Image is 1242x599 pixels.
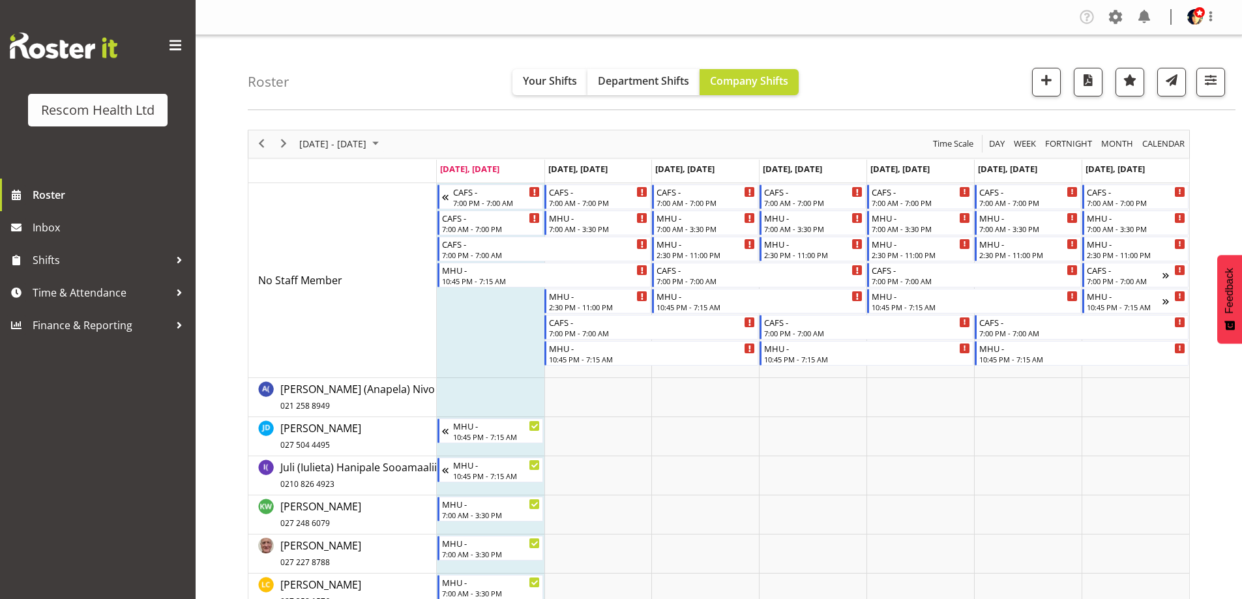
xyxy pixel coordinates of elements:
div: MHU - [549,211,647,224]
div: No Staff Member"s event - MHU - Begin From Wednesday, August 20, 2025 at 2:30:00 PM GMT+12:00 End... [652,237,758,261]
div: No Staff Member"s event - MHU - Begin From Friday, August 22, 2025 at 2:30:00 PM GMT+12:00 Ends A... [867,237,973,261]
span: 027 248 6079 [280,518,330,529]
div: 2:30 PM - 11:00 PM [872,250,970,260]
div: No Staff Member"s event - CAFS - Begin From Sunday, August 24, 2025 at 7:00:00 PM GMT+12:00 Ends ... [1082,263,1189,287]
span: Your Shifts [523,74,577,88]
div: 2:30 PM - 11:00 PM [979,250,1078,260]
span: [DATE], [DATE] [870,163,930,175]
div: 7:00 AM - 7:00 PM [657,197,755,208]
div: 7:00 PM - 7:00 AM [549,328,755,338]
div: No Staff Member"s event - CAFS - Begin From Wednesday, August 20, 2025 at 7:00:00 AM GMT+12:00 En... [652,184,758,209]
div: CAFS - [549,315,755,329]
td: No Staff Member resource [248,183,437,378]
td: Judi Dunstan resource [248,417,437,456]
div: CAFS - [979,315,1185,329]
div: MHU - [657,211,755,224]
button: Filter Shifts [1196,68,1225,96]
div: 7:00 AM - 7:00 PM [872,197,970,208]
div: MHU - [764,237,863,250]
span: [PERSON_NAME] [280,421,361,451]
div: No Staff Member"s event - MHU - Begin From Tuesday, August 19, 2025 at 7:00:00 AM GMT+12:00 Ends ... [544,211,651,235]
div: 2:30 PM - 11:00 PM [657,250,755,260]
div: 7:00 AM - 7:00 PM [549,197,647,208]
div: MHU - [1087,289,1162,302]
div: 7:00 AM - 3:30 PM [442,588,540,598]
div: CAFS - [872,263,1078,276]
span: 027 227 8788 [280,557,330,568]
button: Next [275,136,293,152]
div: No Staff Member"s event - MHU - Begin From Friday, August 22, 2025 at 10:45:00 PM GMT+12:00 Ends ... [867,289,1081,314]
span: 0210 826 4923 [280,478,334,489]
div: CAFS - [1087,185,1185,198]
button: Month [1140,136,1187,152]
a: [PERSON_NAME]027 504 4495 [280,420,361,452]
span: [DATE], [DATE] [548,163,608,175]
button: Previous [253,136,271,152]
div: No Staff Member"s event - MHU - Begin From Monday, August 18, 2025 at 10:45:00 PM GMT+12:00 Ends ... [437,263,651,287]
div: No Staff Member"s event - CAFS - Begin From Wednesday, August 20, 2025 at 7:00:00 PM GMT+12:00 En... [652,263,866,287]
span: Shifts [33,250,170,270]
div: MHU - [442,497,540,510]
div: 7:00 PM - 7:00 AM [764,328,970,338]
div: 10:45 PM - 7:15 AM [979,354,1185,364]
div: No Staff Member"s event - CAFS - Begin From Friday, August 22, 2025 at 7:00:00 PM GMT+12:00 Ends ... [867,263,1081,287]
div: 7:00 PM - 7:00 AM [979,328,1185,338]
div: CAFS - [657,185,755,198]
div: 10:45 PM - 7:15 AM [764,354,970,364]
div: No Staff Member"s event - MHU - Begin From Tuesday, August 19, 2025 at 2:30:00 PM GMT+12:00 Ends ... [544,289,651,314]
span: Department Shifts [598,74,689,88]
td: Juli (Iulieta) Hanipale Sooamaalii resource [248,456,437,495]
div: No Staff Member"s event - MHU - Begin From Sunday, August 24, 2025 at 7:00:00 AM GMT+12:00 Ends A... [1082,211,1189,235]
div: No Staff Member"s event - CAFS - Begin From Thursday, August 21, 2025 at 7:00:00 PM GMT+12:00 End... [760,315,973,340]
span: No Staff Member [258,273,342,287]
div: 7:00 AM - 3:30 PM [872,224,970,234]
div: CAFS - [764,185,863,198]
button: Download a PDF of the roster according to the set date range. [1074,68,1102,96]
div: No Staff Member"s event - MHU - Begin From Saturday, August 23, 2025 at 2:30:00 PM GMT+12:00 Ends... [975,237,1081,261]
span: Day [988,136,1006,152]
span: [DATE], [DATE] [978,163,1037,175]
button: Timeline Month [1099,136,1136,152]
h4: Roster [248,74,289,89]
span: Company Shifts [710,74,788,88]
div: No Staff Member"s event - CAFS - Begin From Sunday, August 24, 2025 at 7:00:00 AM GMT+12:00 Ends ... [1082,184,1189,209]
td: Kenneth Tunnicliff resource [248,534,437,574]
div: Kenneth Tunnicliff"s event - MHU - Begin From Monday, August 18, 2025 at 7:00:00 AM GMT+12:00 End... [437,536,544,561]
div: MHU - [549,342,755,355]
div: MHU - [872,289,1078,302]
div: CAFS - [657,263,863,276]
div: MHU - [549,289,647,302]
div: MHU - [442,536,540,549]
div: 10:45 PM - 7:15 AM [453,471,540,481]
div: No Staff Member"s event - MHU - Begin From Sunday, August 24, 2025 at 10:45:00 PM GMT+12:00 Ends ... [1082,289,1189,314]
div: 7:00 AM - 3:30 PM [1087,224,1185,234]
div: No Staff Member"s event - MHU - Begin From Thursday, August 21, 2025 at 7:00:00 AM GMT+12:00 Ends... [760,211,866,235]
span: [DATE], [DATE] [763,163,822,175]
div: No Staff Member"s event - CAFS - Begin From Sunday, August 17, 2025 at 7:00:00 PM GMT+12:00 Ends ... [437,184,544,209]
div: 10:45 PM - 7:15 AM [549,354,755,364]
div: No Staff Member"s event - MHU - Begin From Thursday, August 21, 2025 at 10:45:00 PM GMT+12:00 End... [760,341,973,366]
span: [PERSON_NAME] (Anapela) Nivo [280,382,435,412]
div: No Staff Member"s event - MHU - Begin From Friday, August 22, 2025 at 7:00:00 AM GMT+12:00 Ends A... [867,211,973,235]
span: Feedback [1224,268,1235,314]
div: No Staff Member"s event - MHU - Begin From Wednesday, August 20, 2025 at 7:00:00 AM GMT+12:00 End... [652,211,758,235]
div: No Staff Member"s event - CAFS - Begin From Monday, August 18, 2025 at 7:00:00 PM GMT+12:00 Ends ... [437,237,651,261]
span: Finance & Reporting [33,315,170,335]
div: MHU - [979,342,1185,355]
button: Timeline Week [1012,136,1039,152]
div: MHU - [453,419,540,432]
div: No Staff Member"s event - CAFS - Begin From Monday, August 18, 2025 at 7:00:00 AM GMT+12:00 Ends ... [437,211,544,235]
div: No Staff Member"s event - MHU - Begin From Thursday, August 21, 2025 at 2:30:00 PM GMT+12:00 Ends... [760,237,866,261]
div: 7:00 AM - 3:30 PM [657,224,755,234]
div: No Staff Member"s event - CAFS - Begin From Tuesday, August 19, 2025 at 7:00:00 AM GMT+12:00 Ends... [544,184,651,209]
div: 10:45 PM - 7:15 AM [442,276,648,286]
div: 2:30 PM - 11:00 PM [764,250,863,260]
button: Time Scale [931,136,976,152]
div: Rescom Health Ltd [41,100,155,120]
div: Kaye Wishart"s event - MHU - Begin From Monday, August 18, 2025 at 7:00:00 AM GMT+12:00 Ends At M... [437,497,544,521]
img: lisa-averill4ed0ba207759471a3c7c9c0bc18f64d8.png [1187,9,1203,25]
span: [DATE], [DATE] [655,163,715,175]
div: 7:00 PM - 7:00 AM [657,276,863,286]
span: Month [1100,136,1134,152]
div: MHU - [872,237,970,250]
